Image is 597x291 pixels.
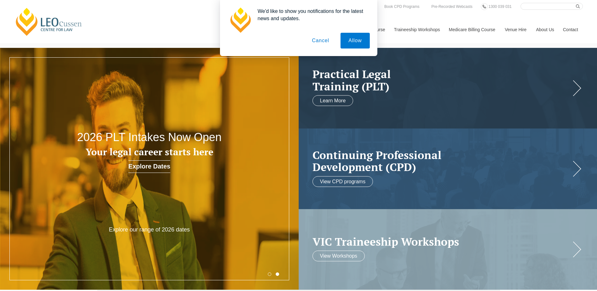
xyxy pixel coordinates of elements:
[313,149,571,173] a: Continuing ProfessionalDevelopment (CPD)
[313,95,353,106] a: Learn More
[313,68,571,92] a: Practical LegalTraining (PLT)
[90,226,209,233] p: Explore our range of 2026 dates
[253,8,370,22] div: We'd like to show you notifications for the latest news and updates.
[276,272,279,276] button: 2
[313,235,571,248] a: VIC Traineeship Workshops
[228,8,253,33] img: notification icon
[341,33,369,48] button: Allow
[128,160,170,173] a: Explore Dates
[313,149,571,173] h2: Continuing Professional Development (CPD)
[313,251,365,261] a: View Workshops
[60,131,239,144] h2: 2026 PLT Intakes Now Open
[268,272,271,276] button: 1
[304,33,337,48] button: Cancel
[313,68,571,92] h2: Practical Legal Training (PLT)
[313,176,373,187] a: View CPD programs
[60,147,239,157] h3: Your legal career starts here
